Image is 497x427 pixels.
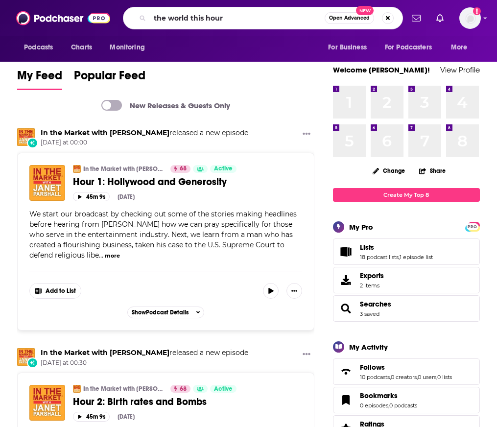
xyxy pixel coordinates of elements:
img: In the Market with Janet Parshall [73,165,81,173]
a: 68 [170,165,190,173]
button: more [105,252,120,260]
span: More [451,41,468,54]
div: Search podcasts, credits, & more... [123,7,403,29]
span: Podcasts [24,41,53,54]
div: [DATE] [118,193,135,200]
a: 18 podcast lists [360,254,399,261]
a: Bookmarks [360,391,417,400]
span: 68 [180,384,187,394]
span: New [356,6,374,15]
div: [DATE] [118,413,135,420]
span: , [388,402,389,409]
span: , [436,374,437,380]
span: 2 items [360,282,384,289]
h3: released a new episode [41,348,248,357]
a: Show notifications dropdown [408,10,425,26]
a: Follows [336,365,356,379]
button: open menu [444,38,480,57]
span: Exports [360,271,384,280]
img: In the Market with Janet Parshall [73,385,81,393]
span: Follows [333,358,480,385]
div: New Episode [27,138,38,148]
span: We start our broadcast by checking out some of the stories making headlines before hearing from [... [29,210,297,260]
a: Hour 1: Hollywood and Generosity [73,176,302,188]
span: Hour 2: Birth rates and Bombs [73,396,207,408]
a: Active [210,385,237,393]
a: My Feed [17,68,62,90]
span: [DATE] at 00:00 [41,139,248,147]
button: ShowPodcast Details [127,307,205,318]
a: Welcome [PERSON_NAME]! [333,65,430,74]
span: Bookmarks [360,391,398,400]
span: Lists [360,243,374,252]
span: Open Advanced [329,16,370,21]
span: For Podcasters [385,41,432,54]
a: In the Market with Janet Parshall [17,348,35,366]
button: open menu [103,38,157,57]
a: Bookmarks [336,393,356,407]
a: In the Market with [PERSON_NAME] [83,165,164,173]
span: My Feed [17,68,62,89]
img: Podchaser - Follow, Share and Rate Podcasts [16,9,110,27]
span: , [417,374,418,380]
a: Follows [360,363,452,372]
a: In the Market with [PERSON_NAME] [83,385,164,393]
a: Lists [336,245,356,259]
span: Bookmarks [333,387,480,413]
input: Search podcasts, credits, & more... [150,10,325,26]
span: , [390,374,391,380]
a: Exports [333,267,480,293]
img: Hour 2: Birth rates and Bombs [29,385,65,421]
button: Show More Button [299,128,314,141]
span: Lists [333,238,480,265]
a: Active [210,165,237,173]
button: Open AdvancedNew [325,12,374,24]
button: Change [367,165,411,177]
button: open menu [379,38,446,57]
a: 0 podcasts [389,402,417,409]
div: My Pro [349,222,373,232]
span: [DATE] at 00:30 [41,359,248,367]
img: In the Market with Janet Parshall [17,128,35,146]
span: Follows [360,363,385,372]
span: Popular Feed [74,68,145,89]
a: Lists [360,243,433,252]
a: 0 episodes [360,402,388,409]
span: PRO [467,223,478,231]
a: Popular Feed [74,68,145,90]
span: Hour 1: Hollywood and Generosity [73,176,227,188]
a: PRO [467,222,478,230]
span: Add to List [46,287,76,295]
span: Logged in as shcarlos [459,7,481,29]
a: 10 podcasts [360,374,390,380]
a: 0 users [418,374,436,380]
span: Exports [336,273,356,287]
a: In the Market with Janet Parshall [41,128,169,137]
span: Searches [333,295,480,322]
button: Show profile menu [459,7,481,29]
span: Active [214,164,233,174]
a: 1 episode list [400,254,433,261]
a: 0 creators [391,374,417,380]
a: 3 saved [360,310,379,317]
div: New Episode [27,357,38,368]
h3: released a new episode [41,128,248,138]
svg: Add a profile image [473,7,481,15]
div: My Activity [349,342,388,352]
img: User Profile [459,7,481,29]
span: Charts [71,41,92,54]
button: Show More Button [299,348,314,360]
a: View Profile [440,65,480,74]
a: New Releases & Guests Only [101,100,230,111]
a: 68 [170,385,190,393]
a: In the Market with Janet Parshall [41,348,169,357]
span: Active [214,384,233,394]
span: For Business [328,41,367,54]
a: Show notifications dropdown [432,10,448,26]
